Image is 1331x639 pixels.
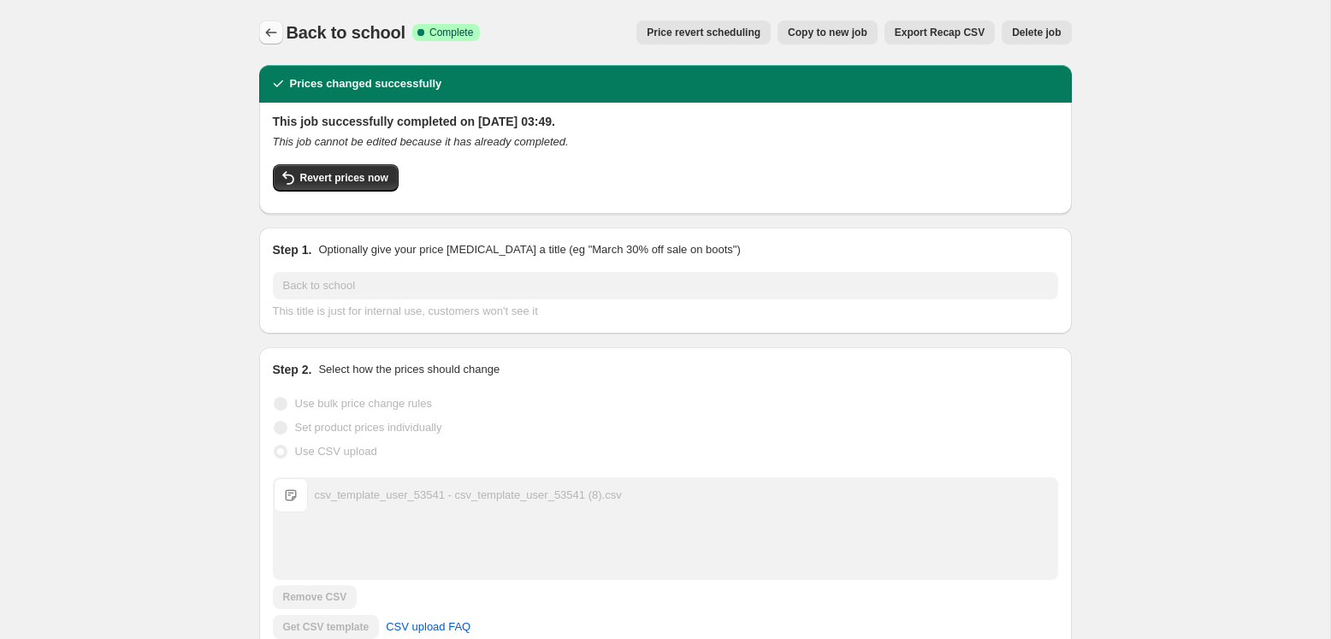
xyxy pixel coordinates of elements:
[895,26,985,39] span: Export Recap CSV
[636,21,771,44] button: Price revert scheduling
[273,361,312,378] h2: Step 2.
[295,445,377,458] span: Use CSV upload
[1012,26,1061,39] span: Delete job
[318,361,500,378] p: Select how the prices should change
[318,241,740,258] p: Optionally give your price [MEDICAL_DATA] a title (eg "March 30% off sale on boots")
[273,135,569,148] i: This job cannot be edited because it has already completed.
[884,21,995,44] button: Export Recap CSV
[273,272,1058,299] input: 30% off holiday sale
[290,75,442,92] h2: Prices changed successfully
[386,618,470,636] span: CSV upload FAQ
[300,171,388,185] span: Revert prices now
[273,113,1058,130] h2: This job successfully completed on [DATE] 03:49.
[429,26,473,39] span: Complete
[295,397,432,410] span: Use bulk price change rules
[273,241,312,258] h2: Step 1.
[273,164,399,192] button: Revert prices now
[295,421,442,434] span: Set product prices individually
[259,21,283,44] button: Price change jobs
[647,26,760,39] span: Price revert scheduling
[788,26,867,39] span: Copy to new job
[315,487,622,504] div: csv_template_user_53541 - csv_template_user_53541 (8).csv
[1002,21,1071,44] button: Delete job
[287,23,405,42] span: Back to school
[778,21,878,44] button: Copy to new job
[273,305,538,317] span: This title is just for internal use, customers won't see it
